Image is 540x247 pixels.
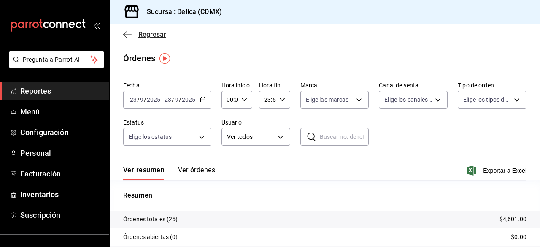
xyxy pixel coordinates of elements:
button: Pregunta a Parrot AI [9,51,104,68]
input: -- [130,96,137,103]
input: -- [140,96,144,103]
span: Elige los estatus [129,133,172,141]
span: Ver todos [227,133,275,141]
input: ---- [146,96,161,103]
label: Estatus [123,119,211,125]
span: Menú [20,106,103,117]
p: Órdenes abiertas (0) [123,233,178,242]
span: Elige los tipos de orden [463,95,511,104]
div: navigation tabs [123,166,215,180]
button: Ver resumen [123,166,165,180]
button: Exportar a Excel [469,166,526,176]
span: Configuración [20,127,103,138]
span: Personal [20,147,103,159]
span: Facturación [20,168,103,179]
a: Pregunta a Parrot AI [6,61,104,70]
p: $4,601.00 [499,215,526,224]
span: Elige los canales de venta [384,95,432,104]
div: Órdenes [123,52,155,65]
span: / [144,96,146,103]
img: Tooltip marker [159,53,170,64]
span: Reportes [20,85,103,97]
input: Buscar no. de referencia [320,128,369,145]
span: Inventarios [20,189,103,200]
input: -- [164,96,172,103]
p: $0.00 [511,233,526,242]
label: Usuario [221,119,290,125]
span: Suscripción [20,209,103,221]
span: / [137,96,140,103]
button: open_drawer_menu [93,22,100,29]
span: / [172,96,174,103]
h3: Sucursal: Delica (CDMX) [140,7,222,17]
span: Elige las marcas [306,95,349,104]
button: Ver órdenes [178,166,215,180]
input: ---- [181,96,196,103]
label: Hora fin [259,82,290,88]
span: - [162,96,163,103]
label: Hora inicio [221,82,252,88]
span: / [179,96,181,103]
label: Canal de venta [379,82,448,88]
label: Tipo de orden [458,82,526,88]
label: Fecha [123,82,211,88]
label: Marca [300,82,369,88]
button: Regresar [123,30,166,38]
span: Pregunta a Parrot AI [23,55,91,64]
input: -- [175,96,179,103]
p: Órdenes totales (25) [123,215,178,224]
p: Resumen [123,190,526,201]
span: Regresar [138,30,166,38]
